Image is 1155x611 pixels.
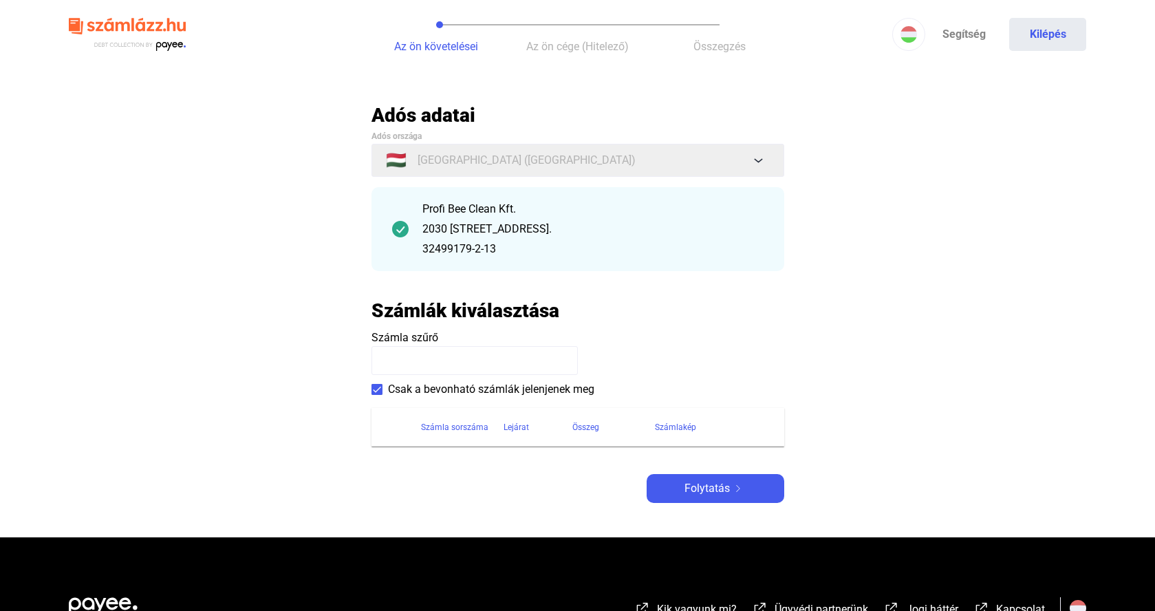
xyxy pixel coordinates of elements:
[925,18,1002,51] a: Segítség
[422,241,764,257] div: 32499179-2-13
[371,103,784,127] h2: Adós adatai
[526,40,629,53] span: Az ön cége (Hitelező)
[386,152,407,169] span: 🇭🇺
[504,419,529,436] div: Lejárat
[655,419,696,436] div: Számlakép
[371,131,422,141] span: Adós országa
[693,40,746,53] span: Összegzés
[388,381,594,398] span: Csak a bevonható számlák jelenjenek meg
[392,221,409,237] img: checkmark-darker-green-circle
[69,12,186,57] img: szamlazzhu-logo
[892,18,925,51] button: HU
[572,419,655,436] div: Összeg
[371,331,438,344] span: Számla szűrő
[647,474,784,503] button: Folytatásarrow-right-white
[394,40,478,53] span: Az ön követelései
[421,419,504,436] div: Számla sorszáma
[655,419,768,436] div: Számlakép
[1009,18,1086,51] button: Kilépés
[421,419,488,436] div: Számla sorszáma
[684,480,730,497] span: Folytatás
[572,419,599,436] div: Összeg
[422,221,764,237] div: 2030 [STREET_ADDRESS].
[371,299,559,323] h2: Számlák kiválasztása
[900,26,917,43] img: HU
[418,152,636,169] span: [GEOGRAPHIC_DATA] ([GEOGRAPHIC_DATA])
[371,144,784,177] button: 🇭🇺[GEOGRAPHIC_DATA] ([GEOGRAPHIC_DATA])
[422,201,764,217] div: Profi Bee Clean Kft.
[504,419,572,436] div: Lejárat
[730,485,746,492] img: arrow-right-white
